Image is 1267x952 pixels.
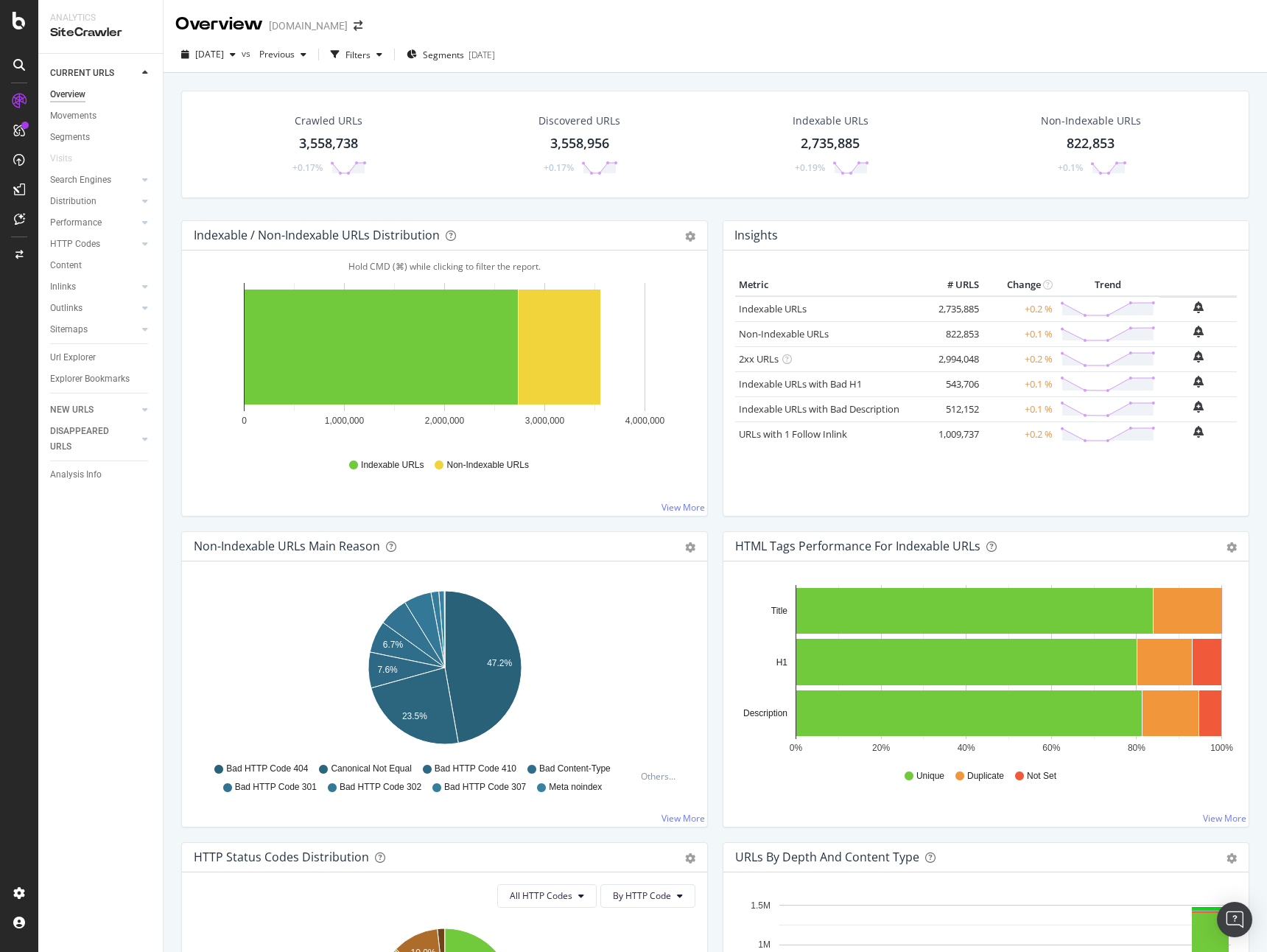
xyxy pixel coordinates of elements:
[924,396,983,421] td: 512,152
[924,421,983,447] td: 1,009,737
[194,585,695,756] svg: A chart.
[1193,401,1204,413] div: bell-plus
[793,113,868,128] div: Indexable URLs
[1193,326,1204,337] div: bell-plus
[758,939,771,950] text: 1M
[468,49,495,61] div: [DATE]
[50,322,88,337] div: Sitemaps
[299,134,358,153] div: 3,558,738
[510,889,572,902] span: All HTTP Codes
[50,108,96,124] div: Movements
[269,18,348,33] div: [DOMAIN_NAME]
[549,781,602,794] span: Meta noindex
[50,467,102,483] div: Analysis Info
[739,352,779,365] a: 2xx URLs
[50,24,151,41] div: SiteCrawler
[776,657,788,668] text: H1
[967,770,1004,783] span: Duplicate
[735,585,1237,756] svg: A chart.
[924,321,983,346] td: 822,853
[983,396,1056,421] td: +0.1 %
[525,416,565,426] text: 3,000,000
[1027,770,1056,783] span: Not Set
[661,812,705,825] a: View More
[685,853,695,864] div: gear
[292,161,323,174] div: +0.17%
[751,900,771,911] text: 1.5M
[1041,113,1141,128] div: Non-Indexable URLs
[50,402,138,418] a: NEW URLS
[435,763,516,775] span: Bad HTTP Code 410
[50,301,138,316] a: Outlinks
[739,302,807,315] a: Indexable URLs
[194,850,369,864] div: HTTP Status Codes Distribution
[195,48,224,60] span: 2025 Sep. 24th
[983,421,1056,447] td: +0.2 %
[50,172,138,188] a: Search Engines
[1193,376,1204,388] div: bell-plus
[735,274,924,296] th: Metric
[1042,743,1060,753] text: 60%
[50,172,111,188] div: Search Engines
[771,606,788,616] text: Title
[50,371,130,387] div: Explorer Bookmarks
[538,113,620,128] div: Discovered URLs
[50,108,152,124] a: Movements
[685,231,695,242] div: gear
[1193,301,1204,313] div: bell-plus
[194,539,380,553] div: Non-Indexable URLs Main Reason
[1217,902,1252,937] div: Open Intercom Messenger
[361,459,424,472] span: Indexable URLs
[226,763,308,775] span: Bad HTTP Code 404
[795,161,825,174] div: +0.19%
[377,665,398,675] text: 7.6%
[50,237,100,252] div: HTTP Codes
[50,237,138,252] a: HTTP Codes
[253,43,312,66] button: Previous
[50,371,152,387] a: Explorer Bookmarks
[983,371,1056,396] td: +0.1 %
[544,161,574,174] div: +0.17%
[983,346,1056,371] td: +0.2 %
[50,322,138,337] a: Sitemaps
[325,43,388,66] button: Filters
[916,770,944,783] span: Unique
[50,66,114,81] div: CURRENT URLS
[425,416,465,426] text: 2,000,000
[790,743,803,753] text: 0%
[924,346,983,371] td: 2,994,048
[958,743,975,753] text: 40%
[423,49,464,61] span: Segments
[1226,542,1237,553] div: gear
[641,770,682,783] div: Others...
[661,501,705,514] a: View More
[50,279,138,295] a: Inlinks
[444,781,526,794] span: Bad HTTP Code 307
[50,194,96,209] div: Distribution
[50,130,90,145] div: Segments
[1056,274,1159,296] th: Trend
[600,884,695,908] button: By HTTP Code
[735,539,980,553] div: HTML Tags Performance for Indexable URLs
[924,296,983,322] td: 2,735,885
[340,781,421,794] span: Bad HTTP Code 302
[50,402,94,418] div: NEW URLS
[983,296,1056,322] td: +0.2 %
[739,427,847,441] a: URLs with 1 Follow Inlink
[1193,351,1204,363] div: bell-plus
[50,130,152,145] a: Segments
[194,274,695,445] svg: A chart.
[345,49,371,61] div: Filters
[50,215,102,231] div: Performance
[983,321,1056,346] td: +0.1 %
[739,402,899,416] a: Indexable URLs with Bad Description
[50,258,152,273] a: Content
[50,66,138,81] a: CURRENT URLS
[613,889,671,902] span: By HTTP Code
[50,350,96,365] div: Url Explorer
[1067,134,1115,153] div: 822,853
[983,274,1056,296] th: Change
[401,43,501,66] button: Segments[DATE]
